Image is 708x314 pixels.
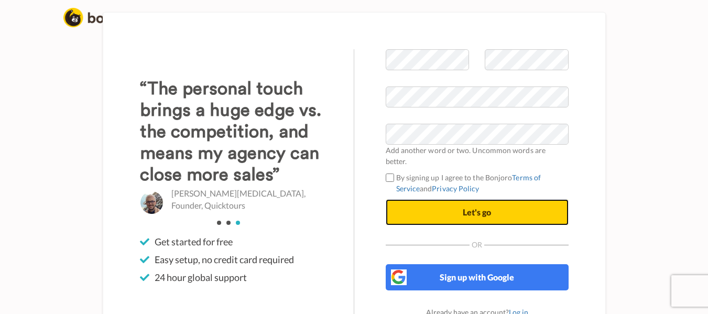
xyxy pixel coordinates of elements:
[386,264,569,290] button: Sign up with Google
[386,172,569,194] label: By signing up I agree to the Bonjoro and
[463,207,491,217] span: Let's go
[155,235,233,248] span: Get started for free
[386,145,569,167] span: Add another word or two. Uncommon words are better.
[155,271,247,284] span: 24 hour global support
[432,184,479,193] a: Privacy Policy
[155,253,294,266] span: Easy setup, no credit card required
[140,191,164,214] img: Daniel Nix, Founder, Quicktours
[63,8,139,27] img: logo_full.png
[396,173,541,193] a: Terms of Service
[140,78,323,186] h3: “The personal touch brings a huge edge vs. the competition, and means my agency can close more sa...
[470,241,484,248] span: Or
[386,174,394,182] input: By signing up I agree to the BonjoroTerms of ServiceandPrivacy Policy
[440,272,514,282] span: Sign up with Google
[386,199,569,225] button: Let's go
[171,188,323,212] p: [PERSON_NAME][MEDICAL_DATA], Founder, Quicktours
